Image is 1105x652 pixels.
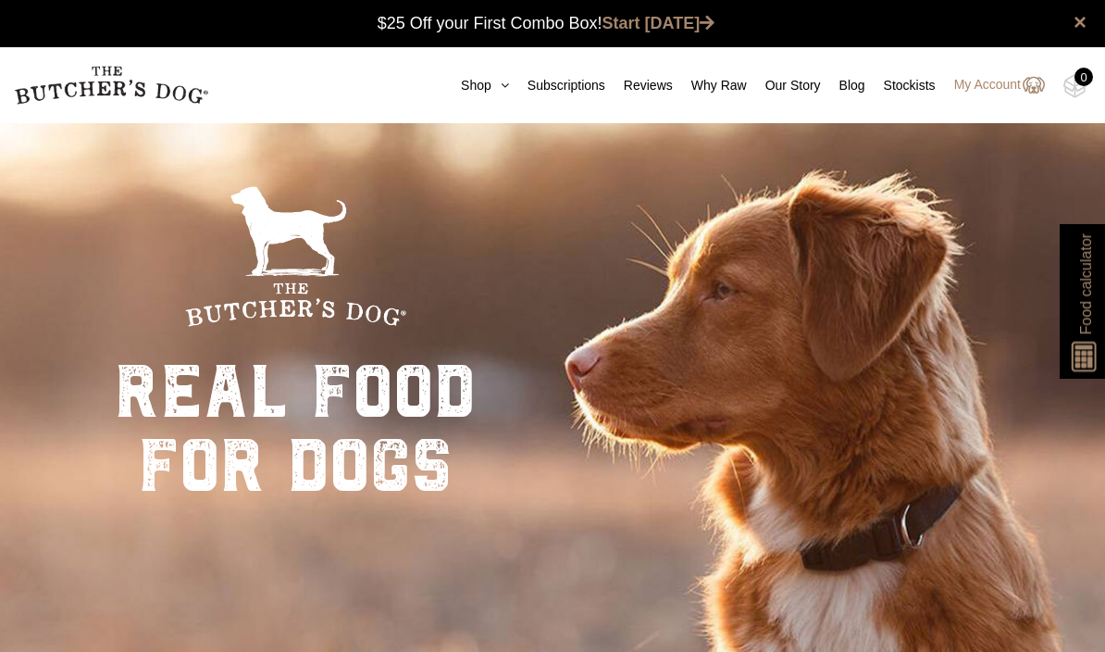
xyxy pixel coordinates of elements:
img: TBD_Cart-Empty.png [1063,74,1086,98]
a: Blog [821,76,865,95]
a: Shop [442,76,509,95]
a: My Account [936,74,1045,96]
span: Food calculator [1074,233,1097,334]
div: 0 [1074,68,1093,86]
div: real food for dogs [115,355,476,503]
a: Stockists [865,76,936,95]
a: Reviews [605,76,673,95]
a: Subscriptions [509,76,605,95]
a: close [1074,11,1086,33]
a: Why Raw [673,76,747,95]
a: Start [DATE] [602,14,715,32]
a: Our Story [747,76,821,95]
